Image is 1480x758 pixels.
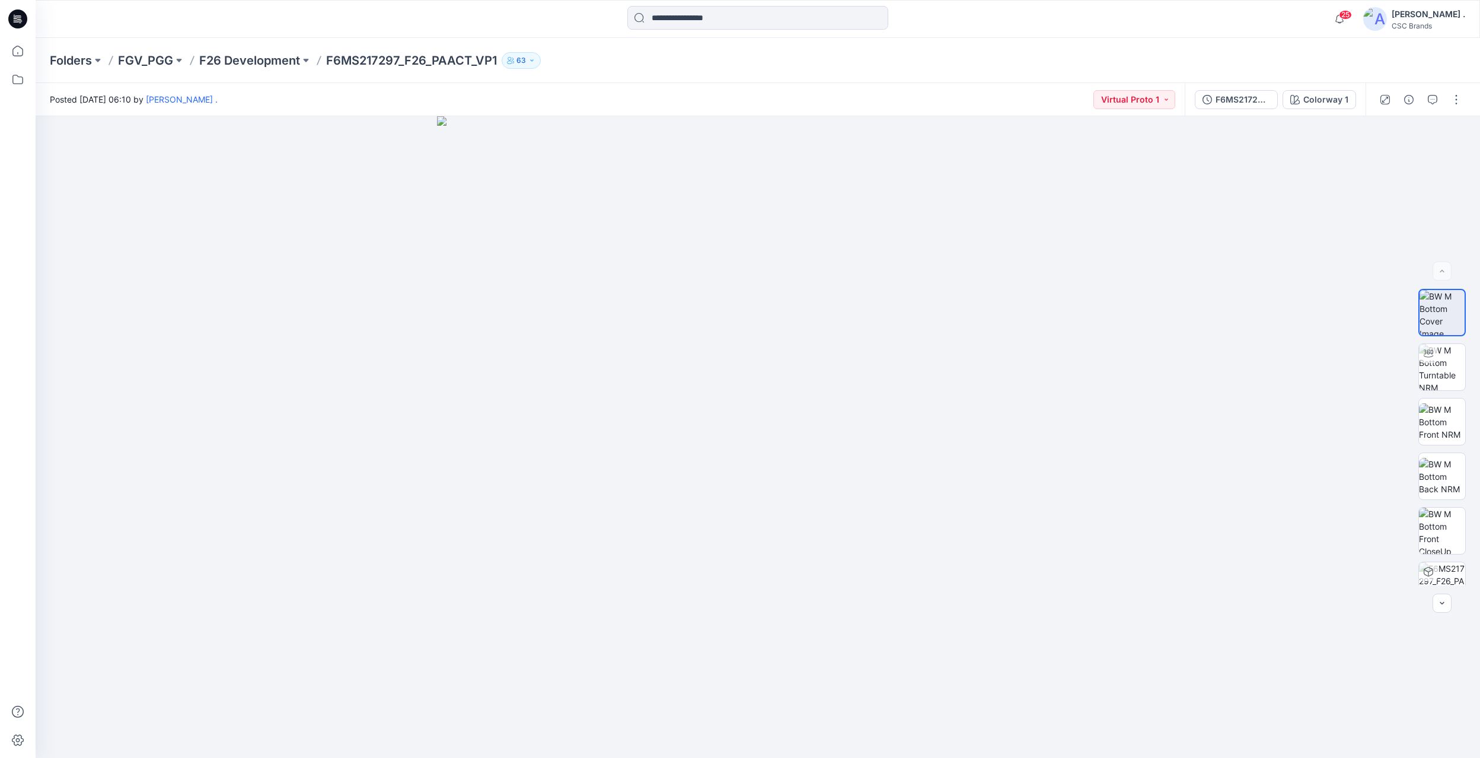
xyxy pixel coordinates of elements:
span: Posted [DATE] 06:10 by [50,93,218,106]
img: F6MS217297_F26_PAACT_VP1 Colorway 1 [1419,562,1465,609]
div: F6MS217297_F26_PAACT_VP1 [1216,93,1270,106]
img: avatar [1363,7,1387,31]
img: BW M Bottom Front NRM [1419,403,1465,441]
img: BW M Bottom Back NRM [1419,458,1465,495]
a: [PERSON_NAME] . [146,94,218,104]
a: F26 Development [199,52,300,69]
img: BW M Bottom Front CloseUp NRM [1419,508,1465,554]
p: 63 [516,54,526,67]
div: [PERSON_NAME] . [1392,7,1465,21]
button: 63 [502,52,541,69]
div: CSC Brands [1392,21,1465,30]
img: BW M Bottom Cover Image NRM [1420,290,1465,335]
button: Details [1399,90,1418,109]
button: Colorway 1 [1283,90,1356,109]
a: Folders [50,52,92,69]
a: FGV_PGG [118,52,173,69]
p: F6MS217297_F26_PAACT_VP1 [326,52,497,69]
img: BW M Bottom Turntable NRM [1419,344,1465,390]
span: 25 [1339,10,1352,20]
div: Colorway 1 [1303,93,1348,106]
button: F6MS217297_F26_PAACT_VP1 [1195,90,1278,109]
